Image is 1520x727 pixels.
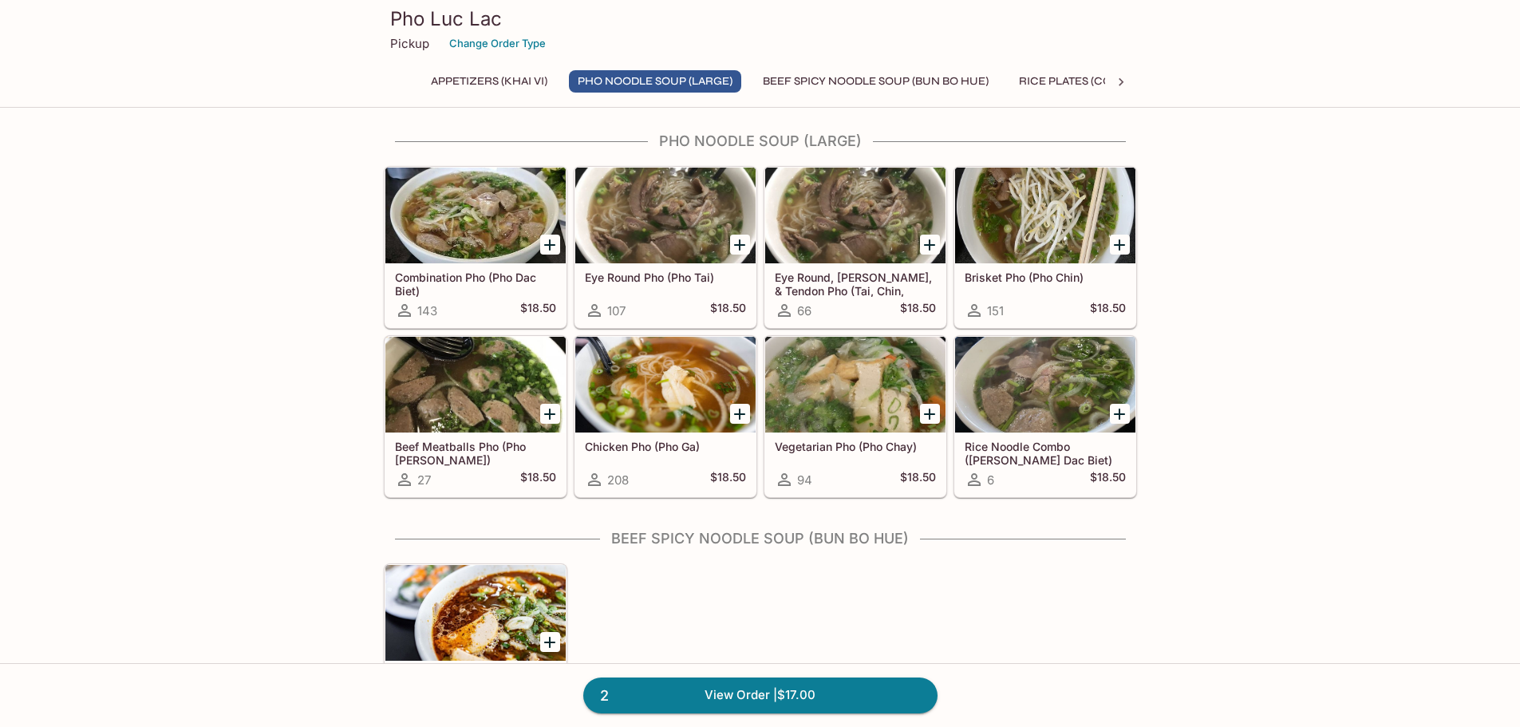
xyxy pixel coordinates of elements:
div: Vegetarian Pho (Pho Chay) [765,337,946,433]
button: Add Chicken Pho (Pho Ga) [730,404,750,424]
h5: Vegetarian Pho (Pho Chay) [775,440,936,453]
span: 94 [797,472,812,488]
span: 2 [590,685,618,707]
h5: $18.50 [710,301,746,320]
button: Add Eye Round Pho (Pho Tai) [730,235,750,255]
span: 6 [987,472,994,488]
div: Brisket Pho (Pho Chin) [955,168,1135,263]
span: 27 [417,472,431,488]
h5: $18.50 [520,301,556,320]
h5: Eye Round, [PERSON_NAME], & Tendon Pho (Tai, Chin, [GEOGRAPHIC_DATA]) [775,271,936,297]
button: Rice Plates (Com Dia) [1010,70,1155,93]
a: Chicken Pho (Pho Ga)208$18.50 [574,336,756,497]
h5: Rice Noodle Combo ([PERSON_NAME] Dac Biet) [965,440,1126,466]
a: Beef Meatballs Pho (Pho [PERSON_NAME])27$18.50 [385,336,567,497]
a: Eye Round Pho (Pho Tai)107$18.50 [574,167,756,328]
div: Chicken Pho (Pho Ga) [575,337,756,433]
a: Brisket Pho (Pho Chin)151$18.50 [954,167,1136,328]
span: 66 [797,303,811,318]
h5: Combination Pho (Pho Dac Biet) [395,271,556,297]
button: Appetizers (Khai Vi) [422,70,556,93]
h5: $18.50 [520,470,556,489]
h5: $18.50 [710,470,746,489]
a: Combination Pho (Pho Dac Biet)143$18.50 [385,167,567,328]
div: Combination Pho (Pho Dac Biet) [385,168,566,263]
div: Eye Round, Brisket, & Tendon Pho (Tai, Chin, Gan) [765,168,946,263]
div: Eye Round Pho (Pho Tai) [575,168,756,263]
button: Add Eye Round, Brisket, & Tendon Pho (Tai, Chin, Gan) [920,235,940,255]
span: 107 [607,303,626,318]
p: Pickup [390,36,429,51]
h5: $18.50 [900,301,936,320]
h4: Beef Spicy Noodle Soup (Bun Bo Hue) [384,530,1137,547]
button: Change Order Type [442,31,553,56]
div: Rice Noodle Combo (Hu Tieu Dac Biet) [955,337,1135,433]
button: Add Vegetarian Pho (Pho Chay) [920,404,940,424]
span: 143 [417,303,437,318]
h5: $18.50 [1090,470,1126,489]
button: Beef Spicy Noodle Soup (Bun Bo Hue) [754,70,997,93]
h5: $18.50 [900,470,936,489]
span: 151 [987,303,1004,318]
h5: $18.50 [1090,301,1126,320]
button: Add Beef Meatballs Pho (Pho Bo Vien) [540,404,560,424]
span: 208 [607,472,629,488]
h3: Pho Luc Lac [390,6,1131,31]
a: Eye Round, [PERSON_NAME], & Tendon Pho (Tai, Chin, [GEOGRAPHIC_DATA])66$18.50 [764,167,946,328]
button: Pho Noodle Soup (Large) [569,70,741,93]
a: Beef Spicy Noodle Soup (Bun Bo Hue)103$19.50 [385,564,567,725]
a: 2View Order |$17.00 [583,678,938,713]
h5: Chicken Pho (Pho Ga) [585,440,746,453]
a: Rice Noodle Combo ([PERSON_NAME] Dac Biet)6$18.50 [954,336,1136,497]
h5: Eye Round Pho (Pho Tai) [585,271,746,284]
a: Vegetarian Pho (Pho Chay)94$18.50 [764,336,946,497]
button: Add Brisket Pho (Pho Chin) [1110,235,1130,255]
h4: Pho Noodle Soup (Large) [384,132,1137,150]
h5: Brisket Pho (Pho Chin) [965,271,1126,284]
button: Add Rice Noodle Combo (Hu Tieu Dac Biet) [1110,404,1130,424]
button: Add Beef Spicy Noodle Soup (Bun Bo Hue) [540,632,560,652]
div: Beef Meatballs Pho (Pho Bo Vien) [385,337,566,433]
button: Add Combination Pho (Pho Dac Biet) [540,235,560,255]
div: Beef Spicy Noodle Soup (Bun Bo Hue) [385,565,566,661]
h5: Beef Meatballs Pho (Pho [PERSON_NAME]) [395,440,556,466]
